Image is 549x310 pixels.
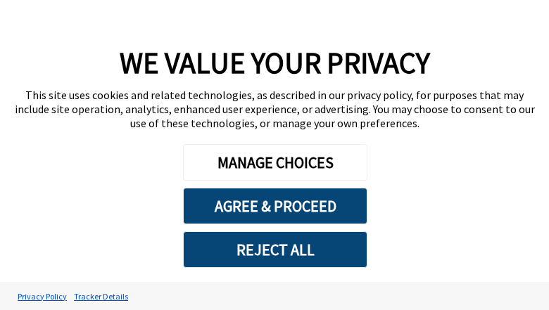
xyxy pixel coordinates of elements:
[70,284,132,309] a: Tracker Details
[183,188,367,224] button: AGREE & PROCEED
[183,231,367,268] button: REJECT ALL
[183,144,367,181] button: MANAGE CHOICES
[120,44,430,81] span: WE VALUE YOUR PRIVACY
[14,88,535,130] div: This site uses cookies and related technologies, as described in our privacy policy, for purposes...
[14,284,70,309] a: Privacy Policy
